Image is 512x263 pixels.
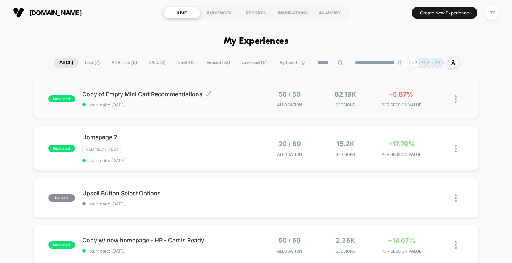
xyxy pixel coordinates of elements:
[280,60,297,65] span: By Label
[13,7,24,18] img: Visually logo
[277,249,302,254] span: Allocation
[375,102,427,107] span: PER SESSION VALUE
[82,237,256,244] span: Copy w/ new homepage - HP - Cart Is Ready
[436,60,441,65] p: BT
[82,102,256,107] span: start date: [DATE]
[319,102,372,107] span: Sessions
[238,7,274,18] div: REPORTS
[412,7,477,19] button: Create New Experience
[336,237,355,244] span: 2.36k
[29,9,82,17] span: [DOMAIN_NAME]
[82,158,256,163] span: start date: [DATE]
[375,249,427,254] span: PER SESSION VALUE
[337,140,354,148] span: 15.2k
[277,102,302,107] span: Allocation
[427,60,433,65] p: KH
[274,7,311,18] div: INSPIRATIONS
[311,7,348,18] div: ACADEMY
[224,36,289,47] h1: My Experiences
[82,145,122,153] span: Redirect Test
[409,58,420,68] div: + 2
[201,7,238,18] div: AUDIENCES
[106,58,142,68] span: A/B Test ( 5 )
[455,145,457,152] img: close
[164,7,201,18] div: LIVE
[319,249,372,254] span: Sessions
[172,58,200,68] span: Draft ( 11 )
[82,190,256,197] span: Upsell Button Select Options
[483,5,501,20] button: BT
[455,241,457,249] img: close
[388,140,415,148] span: +17.70%
[11,7,84,18] button: [DOMAIN_NAME]
[278,90,301,98] span: 50 / 50
[143,58,171,68] span: 100% ( 2 )
[375,152,427,157] span: PER SESSION VALUE
[419,60,425,65] p: EM
[82,133,256,141] span: Homepage 2
[48,145,75,152] span: published
[335,90,356,98] span: 82.19k
[390,90,413,98] span: -5.87%
[388,237,415,244] span: +14.07%
[54,58,79,68] span: All ( 41 )
[82,248,256,254] span: start date: [DATE]
[82,90,256,98] span: Copy of Empty Mini Cart Recommendations
[48,194,75,202] span: paused
[201,58,235,68] span: Paused ( 23 )
[397,60,402,65] img: end
[82,201,256,207] span: start date: [DATE]
[455,194,457,202] img: close
[277,152,302,157] span: Allocation
[236,58,273,68] span: Archived ( 17 )
[278,140,301,148] span: 20 / 80
[455,95,457,103] img: close
[278,237,301,244] span: 50 / 50
[80,58,105,68] span: Live ( 7 )
[48,241,75,249] span: published
[48,95,75,102] span: published
[319,152,372,157] span: Sessions
[485,6,499,20] div: BT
